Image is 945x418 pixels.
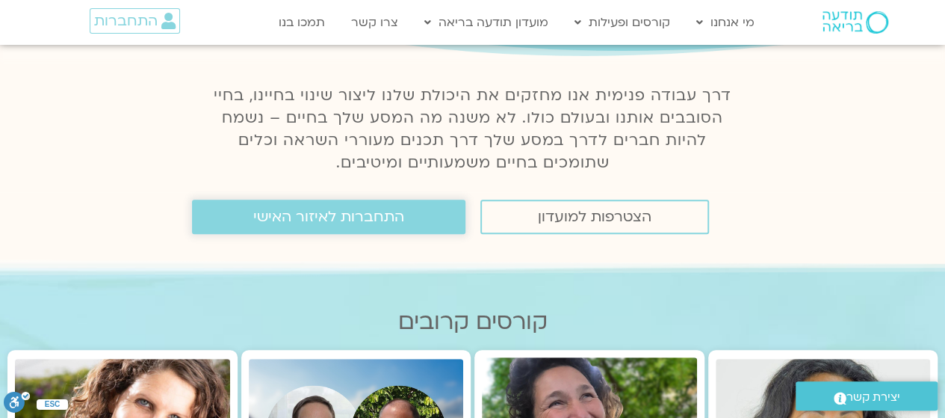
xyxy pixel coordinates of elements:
[417,8,556,37] a: מועדון תודעה בריאה
[344,8,406,37] a: צרו קשר
[205,84,740,174] p: דרך עבודה פנימית אנו מחזקים את היכולת שלנו ליצור שינוי בחיינו, בחיי הסובבים אותנו ובעולם כולו. לא...
[689,8,762,37] a: מי אנחנו
[567,8,678,37] a: קורסים ופעילות
[271,8,332,37] a: תמכו בנו
[796,381,938,411] a: יצירת קשר
[846,387,900,408] span: יצירת קשר
[538,209,651,225] span: הצטרפות למועדון
[90,8,180,34] a: התחברות
[253,209,404,225] span: התחברות לאיזור האישי
[480,200,709,234] a: הצטרפות למועדון
[192,200,465,234] a: התחברות לאיזור האישי
[7,309,938,335] h2: קורסים קרובים
[94,13,158,29] span: התחברות
[822,11,888,34] img: תודעה בריאה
